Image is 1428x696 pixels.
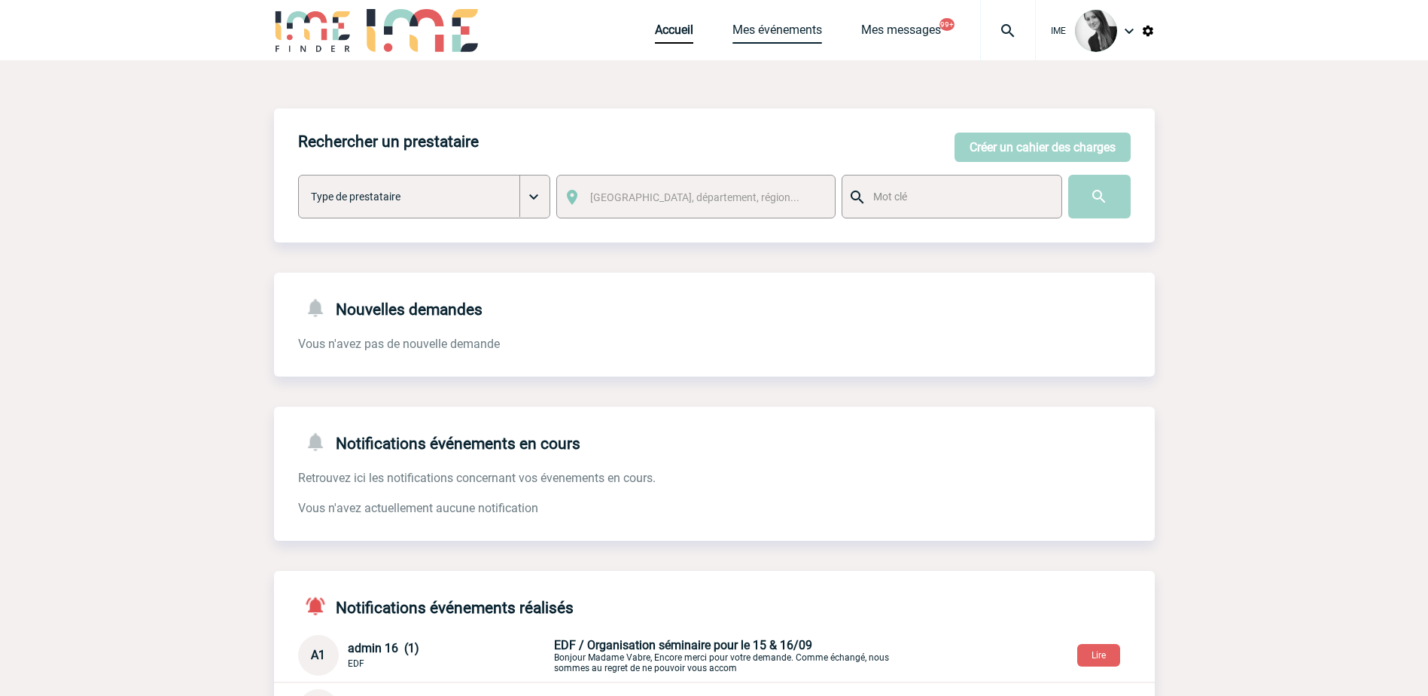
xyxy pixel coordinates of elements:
[348,641,419,655] span: admin 16 (1)
[655,23,693,44] a: Accueil
[298,431,580,453] h4: Notifications événements en cours
[590,191,799,203] span: [GEOGRAPHIC_DATA], département, région...
[304,431,336,453] img: notifications-24-px-g.png
[1077,644,1120,667] button: Lire
[298,635,1155,676] div: Conversation privée : Client - Agence
[732,23,822,44] a: Mes événements
[298,501,538,515] span: Vous n'avez actuellement aucune notification
[939,18,955,31] button: 99+
[304,297,336,319] img: notifications-24-px-g.png
[1065,647,1132,661] a: Lire
[869,187,1048,206] input: Mot clé
[298,647,908,661] a: A1 admin 16 (1) EDF EDF / Organisation séminaire pour le 15 & 16/09Bonjour Madame Vabre, Encore m...
[298,133,479,151] h4: Rechercher un prestataire
[861,23,941,44] a: Mes messages
[348,658,364,669] span: EDF
[1051,26,1066,36] span: IME
[1075,10,1117,52] img: 101050-0.jpg
[554,638,812,652] span: EDF / Organisation séminaire pour le 15 & 16/09
[274,9,352,52] img: IME-Finder
[298,595,574,617] h4: Notifications événements réalisés
[298,337,500,351] span: Vous n'avez pas de nouvelle demande
[311,648,325,662] span: A1
[1068,175,1131,218] input: Submit
[298,471,656,485] span: Retrouvez ici les notifications concernant vos évenements en cours.
[304,595,336,617] img: notifications-active-24-px-r.png
[554,638,908,673] p: Bonjour Madame Vabre, Encore merci pour votre demande. Comme échangé, nous sommes au regret de ne...
[298,297,483,319] h4: Nouvelles demandes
